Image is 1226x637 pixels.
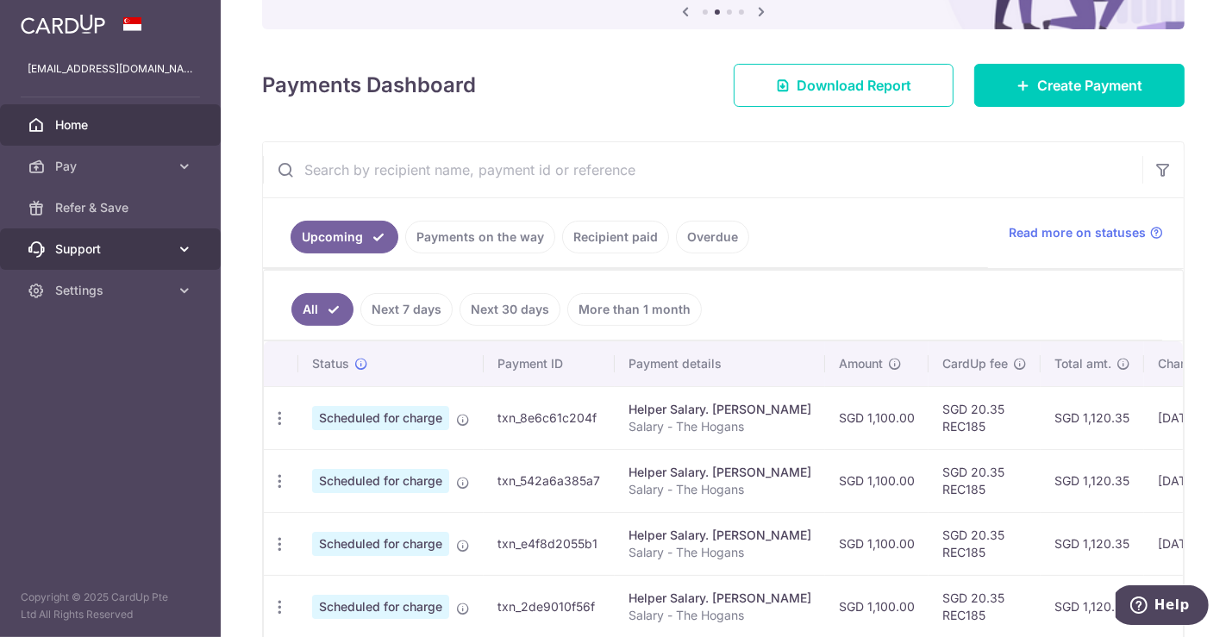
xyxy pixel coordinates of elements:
span: Home [55,116,169,134]
a: Read more on statuses [1009,224,1163,241]
a: Download Report [734,64,954,107]
td: SGD 1,100.00 [825,449,929,512]
td: txn_542a6a385a7 [484,449,615,512]
input: Search by recipient name, payment id or reference [263,142,1142,197]
span: Create Payment [1037,75,1142,96]
span: CardUp fee [942,355,1008,372]
span: Scheduled for charge [312,532,449,556]
span: Scheduled for charge [312,406,449,430]
a: More than 1 month [567,293,702,326]
a: Payments on the way [405,221,555,253]
div: Helper Salary. [PERSON_NAME] [629,464,811,481]
span: Scheduled for charge [312,595,449,619]
h4: Payments Dashboard [262,70,476,101]
td: SGD 20.35 REC185 [929,512,1041,575]
img: CardUp [21,14,105,34]
div: Helper Salary. [PERSON_NAME] [629,590,811,607]
p: Salary - The Hogans [629,418,811,435]
td: SGD 1,120.35 [1041,386,1144,449]
th: Payment ID [484,341,615,386]
span: Read more on statuses [1009,224,1146,241]
td: SGD 1,120.35 [1041,512,1144,575]
td: SGD 1,100.00 [825,386,929,449]
span: Total amt. [1054,355,1111,372]
td: SGD 1,100.00 [825,512,929,575]
a: Overdue [676,221,749,253]
div: Helper Salary. [PERSON_NAME] [629,401,811,418]
td: SGD 20.35 REC185 [929,386,1041,449]
span: Refer & Save [55,199,169,216]
p: [EMAIL_ADDRESS][DOMAIN_NAME] [28,60,193,78]
th: Payment details [615,341,825,386]
a: Next 30 days [460,293,560,326]
span: Amount [839,355,883,372]
a: All [291,293,353,326]
p: Salary - The Hogans [629,607,811,624]
p: Salary - The Hogans [629,544,811,561]
span: Download Report [797,75,911,96]
a: Next 7 days [360,293,453,326]
td: SGD 20.35 REC185 [929,449,1041,512]
span: Scheduled for charge [312,469,449,493]
td: txn_8e6c61c204f [484,386,615,449]
span: Pay [55,158,169,175]
iframe: Opens a widget where you can find more information [1116,585,1209,628]
td: txn_e4f8d2055b1 [484,512,615,575]
span: Status [312,355,349,372]
a: Upcoming [291,221,398,253]
a: Recipient paid [562,221,669,253]
span: Support [55,240,169,258]
td: SGD 1,120.35 [1041,449,1144,512]
div: Helper Salary. [PERSON_NAME] [629,527,811,544]
p: Salary - The Hogans [629,481,811,498]
a: Create Payment [974,64,1185,107]
span: Settings [55,282,169,299]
